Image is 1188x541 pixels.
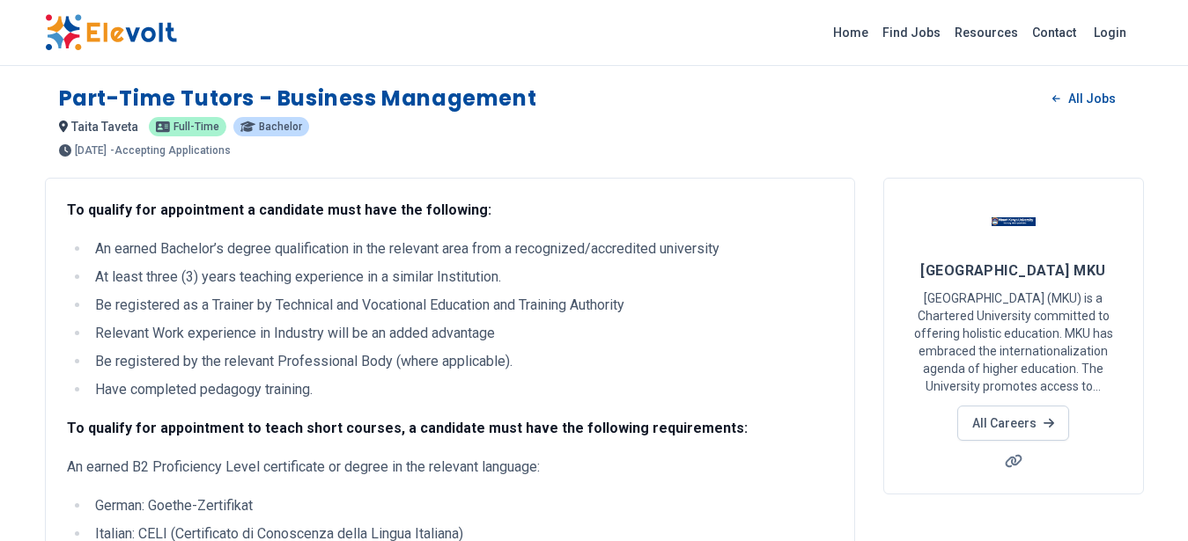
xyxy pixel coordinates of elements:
[90,495,833,516] li: German: Goethe-Zertifikat
[67,201,491,218] strong: To qualify for appointment a candidate must have the following:
[67,457,833,478] p: An earned B2 Proficiency Level certificate or degree in the relevant language:
[45,14,177,51] img: Elevolt
[90,295,833,316] li: Be registered as a Trainer by Technical and Vocational Education and Training Authority
[905,289,1122,395] p: [GEOGRAPHIC_DATA] (MKU) is a Chartered University committed to offering holistic education. MKU h...
[992,200,1036,244] img: Mount Kenya University MKU
[1025,18,1083,47] a: Contact
[90,351,833,372] li: Be registered by the relevant Professional Body (where applicable).
[920,262,1105,279] span: [GEOGRAPHIC_DATA] MKU
[59,84,537,113] h1: Part-time Tutors - Business Management
[259,121,302,132] span: Bachelor
[67,420,748,436] strong: To qualify for appointment to teach short courses, a candidate must have the following requirements:
[90,267,833,288] li: At least three (3) years teaching experience in a similar Institution.
[71,120,138,134] span: taita taveta
[75,145,107,156] span: [DATE]
[875,18,948,47] a: Find Jobs
[826,18,875,47] a: Home
[110,145,231,156] p: - Accepting Applications
[90,238,833,260] li: An earned Bachelor’s degree qualification in the relevant area from a recognized/accredited unive...
[1083,15,1137,50] a: Login
[173,121,219,132] span: Full-time
[1038,85,1129,112] a: All Jobs
[948,18,1025,47] a: Resources
[90,323,833,344] li: Relevant Work experience in Industry will be an added advantage
[957,406,1069,441] a: All Careers
[90,379,833,400] li: Have completed pedagogy training.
